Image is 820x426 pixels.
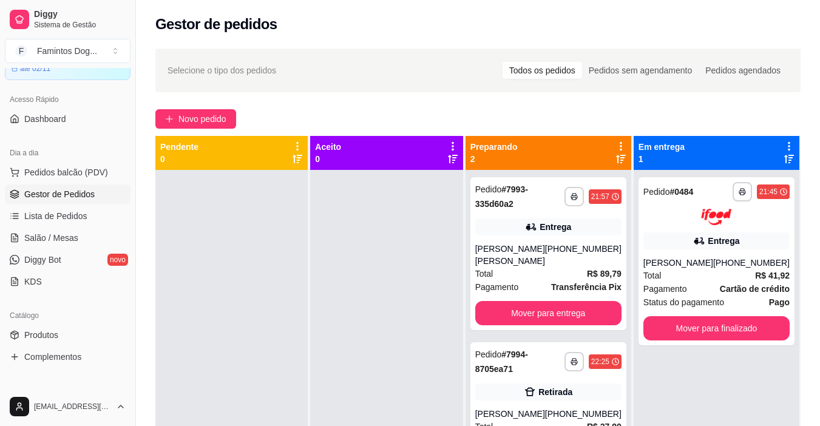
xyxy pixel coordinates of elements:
span: Pedido [475,184,502,194]
div: [PHONE_NUMBER] [545,408,622,420]
strong: Cartão de crédito [720,284,790,294]
div: [PERSON_NAME] [PERSON_NAME] [475,243,545,267]
span: Sistema de Gestão [34,20,126,30]
span: Complementos [24,351,81,363]
strong: # 0484 [669,187,693,197]
div: Catálogo [5,306,130,325]
div: Entrega [540,221,571,233]
div: Acesso Rápido [5,90,130,109]
div: Pedidos agendados [699,62,787,79]
strong: Transferência Pix [551,282,622,292]
strong: Pago [769,297,790,307]
p: 0 [315,153,341,165]
button: Pedidos balcão (PDV) [5,163,130,182]
p: Pendente [160,141,198,153]
div: Retirada [538,386,572,398]
p: Em entrega [639,141,685,153]
div: 21:57 [591,192,609,201]
span: Pedidos balcão (PDV) [24,166,108,178]
span: Pagamento [643,282,687,296]
span: Produtos [24,329,58,341]
div: Todos os pedidos [503,62,582,79]
div: Famintos Dog ... [37,45,97,57]
span: Dashboard [24,113,66,125]
div: [PERSON_NAME] [475,408,545,420]
span: Salão / Mesas [24,232,78,244]
span: Pagamento [475,280,519,294]
div: Entrega [708,235,739,247]
span: Relatórios [10,386,42,396]
p: 2 [470,153,518,165]
strong: R$ 41,92 [755,271,790,280]
button: Mover para finalizado [643,316,790,340]
span: Pedido [475,350,502,359]
button: Select a team [5,39,130,63]
a: DiggySistema de Gestão [5,5,130,34]
strong: # 7994-8705ea71 [475,350,528,374]
div: [PHONE_NUMBER] [713,257,790,269]
span: Lista de Pedidos [24,210,87,222]
div: 22:25 [591,357,609,367]
span: Selecione o tipo dos pedidos [168,64,276,77]
p: 0 [160,153,198,165]
span: Novo pedido [178,112,226,126]
span: Diggy Bot [24,254,61,266]
div: [PERSON_NAME] [643,257,713,269]
p: Aceito [315,141,341,153]
p: Preparando [470,141,518,153]
strong: # 7993-335d60a2 [475,184,528,209]
span: Pedido [643,187,670,197]
span: Total [475,267,493,280]
div: 21:45 [759,187,778,197]
div: Pedidos sem agendamento [582,62,699,79]
a: Produtos [5,325,130,345]
span: Diggy [34,9,126,20]
button: Novo pedido [155,109,236,129]
strong: R$ 89,79 [587,269,622,279]
a: Dashboard [5,109,130,129]
button: Mover para entrega [475,301,622,325]
span: Status do pagamento [643,296,724,309]
span: Gestor de Pedidos [24,188,95,200]
h2: Gestor de pedidos [155,15,277,34]
a: Diggy Botnovo [5,250,130,269]
button: [EMAIL_ADDRESS][DOMAIN_NAME] [5,392,130,421]
img: ifood [701,209,731,225]
div: [PHONE_NUMBER] [545,243,622,267]
span: KDS [24,276,42,288]
a: Lista de Pedidos [5,206,130,226]
span: Total [643,269,662,282]
span: [EMAIL_ADDRESS][DOMAIN_NAME] [34,402,111,411]
p: 1 [639,153,685,165]
a: Salão / Mesas [5,228,130,248]
a: KDS [5,272,130,291]
span: plus [165,115,174,123]
div: Dia a dia [5,143,130,163]
article: até 02/11 [20,64,50,73]
span: F [15,45,27,57]
a: Complementos [5,347,130,367]
a: Gestor de Pedidos [5,184,130,204]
